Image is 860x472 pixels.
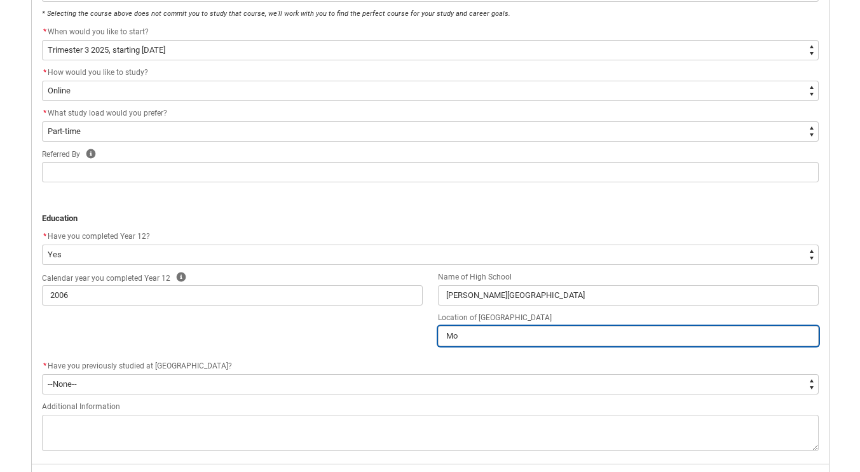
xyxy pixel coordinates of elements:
span: Name of High School [438,273,512,281]
span: What study load would you prefer? [48,109,167,118]
span: Referred By [42,150,80,159]
abbr: required [43,68,46,77]
em: * Selecting the course above does not commit you to study that course, we'll work with you to fin... [42,10,510,18]
abbr: required [43,27,46,36]
span: Have you completed Year 12? [48,232,150,241]
strong: Education [42,213,78,223]
span: Calendar year you completed Year 12 [42,274,170,283]
span: Location of [GEOGRAPHIC_DATA] [438,313,552,322]
span: Additional Information [42,402,120,411]
abbr: required [43,232,46,241]
span: When would you like to start? [48,27,149,36]
span: Have you previously studied at [GEOGRAPHIC_DATA]? [48,361,232,370]
abbr: required [43,361,46,370]
span: How would you like to study? [48,68,148,77]
abbr: required [43,109,46,118]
